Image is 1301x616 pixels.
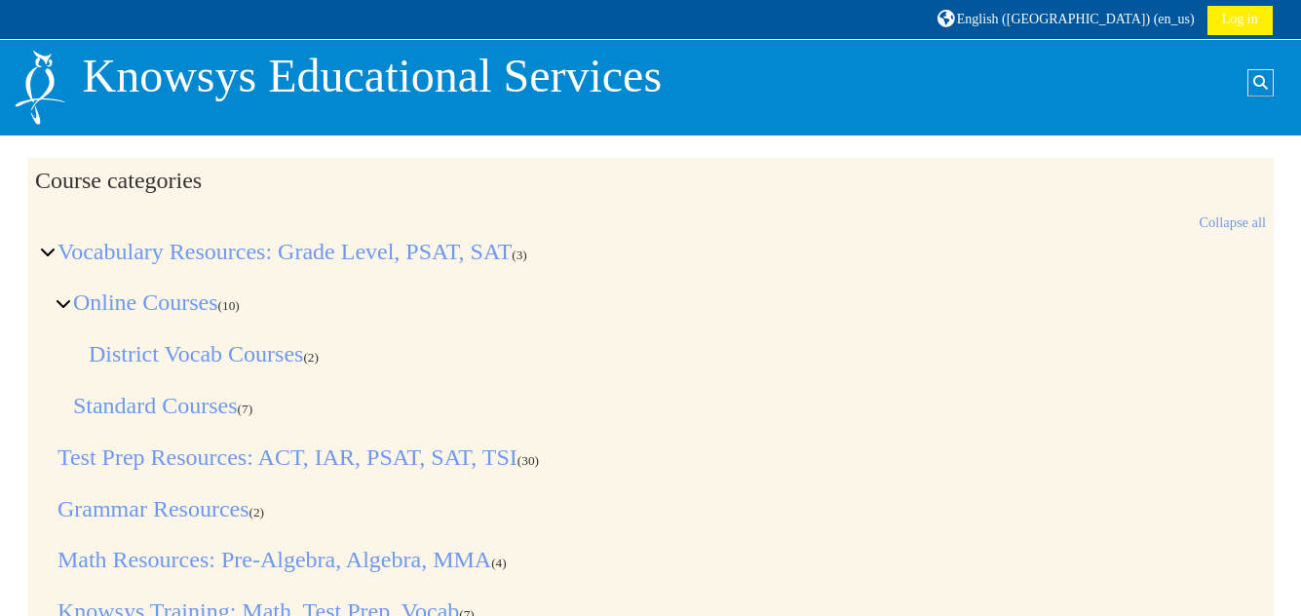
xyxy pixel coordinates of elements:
[517,453,539,468] span: Number of courses
[249,505,265,520] span: Number of courses
[1207,6,1273,35] a: Log in
[73,393,238,418] a: Standard Courses
[13,48,67,127] img: Logo
[957,12,1195,26] span: English ([GEOGRAPHIC_DATA]) ‎(en_us)‎
[57,239,512,264] a: Vocabulary Resources: Grade Level, PSAT, SAT
[73,289,218,315] a: Online Courses
[35,167,1266,195] h2: Course categories
[89,341,303,366] a: District Vocab Courses
[83,48,663,104] p: Knowsys Educational Services
[1199,214,1266,230] a: Collapse all
[57,444,517,470] a: Test Prep Resources: ACT, IAR, PSAT, SAT, TSI
[491,556,507,570] span: Number of courses
[57,496,249,521] a: Grammar Resources
[303,350,319,365] span: Number of courses
[238,402,253,416] span: Number of courses
[218,298,240,313] span: Number of courses
[57,547,491,572] a: Math Resources: Pre-Algebra, Algebra, MMA
[13,78,67,94] a: Home
[512,248,527,262] span: Number of courses
[935,4,1198,34] a: English ([GEOGRAPHIC_DATA]) ‎(en_us)‎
